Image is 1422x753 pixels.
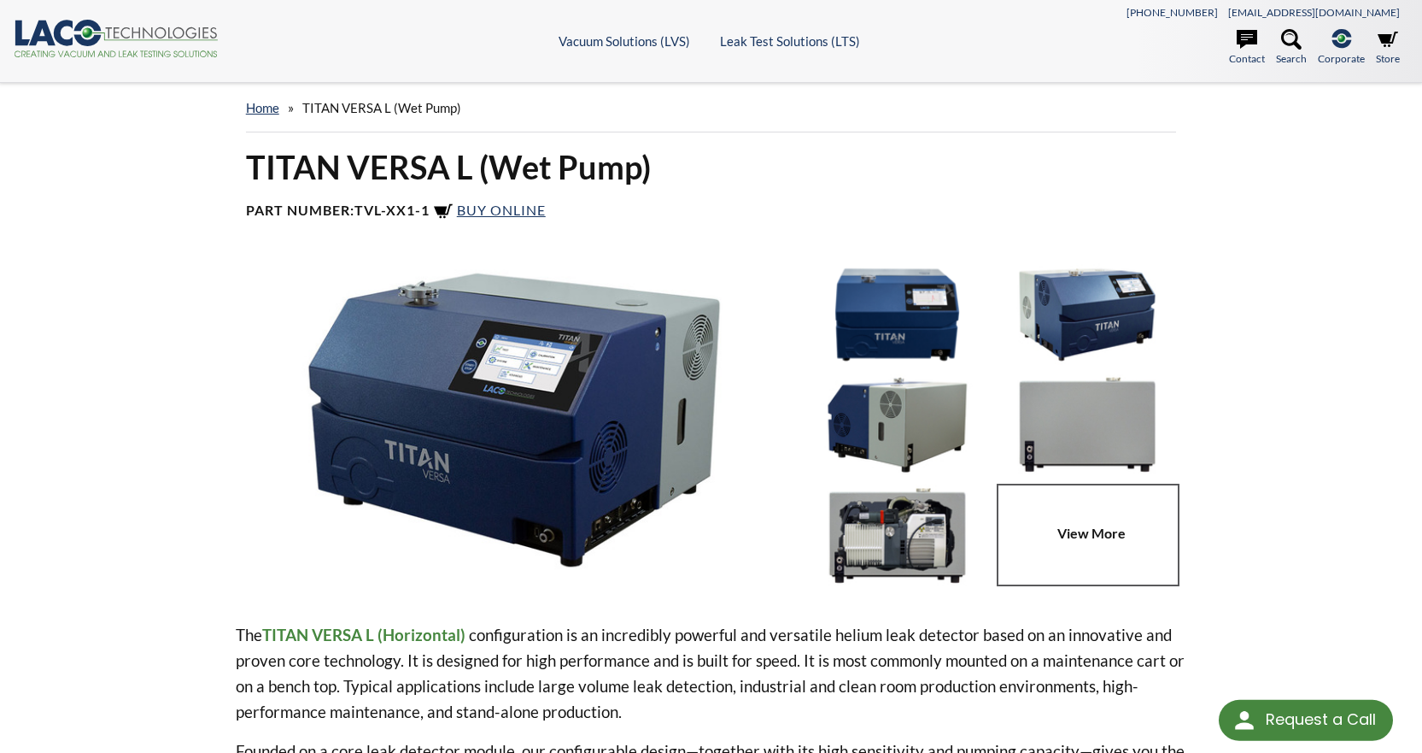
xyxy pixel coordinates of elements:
a: home [246,100,279,115]
img: TITAN VERSA L, left angled view [997,263,1179,365]
a: [EMAIL_ADDRESS][DOMAIN_NAME] [1228,6,1400,19]
img: TITAN VERSA L, rear view [997,374,1179,475]
a: Search [1276,29,1307,67]
img: TITAN VERSA L, right side angled view [236,263,793,576]
img: round button [1231,707,1258,734]
a: Store [1376,29,1400,67]
span: Corporate [1318,50,1365,67]
img: TITAN VERSA L, rear angled view [806,374,988,475]
div: Request a Call [1219,700,1393,741]
div: » [246,84,1177,132]
a: Contact [1229,29,1265,67]
h1: TITAN VERSA L (Wet Pump) [246,146,1177,188]
a: Vacuum Solutions (LVS) [559,33,690,49]
a: Leak Test Solutions (LTS) [720,33,860,49]
span: TITAN VERSA L (Wet Pump) [302,100,461,115]
b: TVL-XX1-1 [354,202,430,218]
a: Buy Online [433,202,546,218]
span: Buy Online [457,202,546,218]
div: Request a Call [1266,700,1376,739]
a: [PHONE_NUMBER] [1126,6,1218,19]
h4: Part Number: [246,202,1177,222]
p: The configuration is an incredibly powerful and versatile helium leak detector based on an innova... [236,622,1187,725]
strong: TITAN VERSA L (Horizontal) [262,625,465,644]
img: TITAN VERSA L, front view [806,263,988,365]
img: TITAN VERSA L - Wet pump cutaway [806,484,988,585]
